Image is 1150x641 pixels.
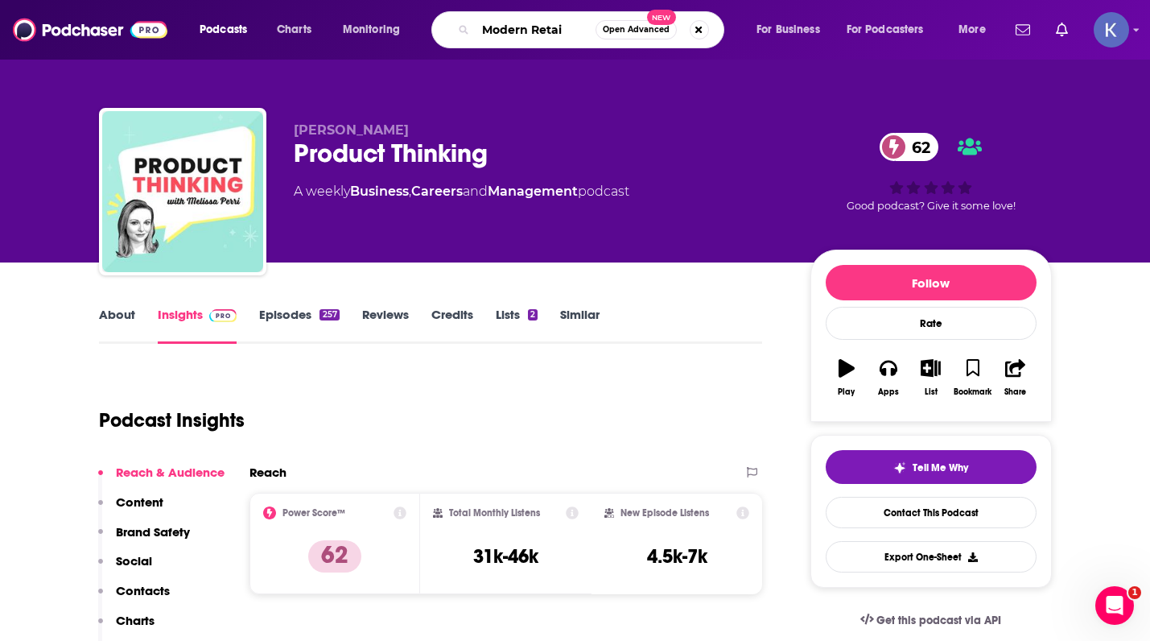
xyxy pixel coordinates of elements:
button: Social [98,553,152,583]
span: [PERSON_NAME] [294,122,409,138]
img: tell me why sparkle [893,461,906,474]
button: Content [98,494,163,524]
span: and [463,184,488,199]
div: A weekly podcast [294,182,629,201]
span: Open Advanced [603,26,670,34]
div: Search podcasts, credits, & more... [447,11,740,48]
h3: 4.5k-7k [647,544,707,569]
button: Follow [826,265,1037,300]
a: Episodes257 [259,307,339,344]
div: 62Good podcast? Give it some love! [810,122,1052,222]
p: Brand Safety [116,524,190,540]
a: Contact This Podcast [826,497,1037,528]
button: Contacts [98,583,170,613]
span: Logged in as kristina.caracciolo [1094,12,1129,48]
span: , [409,184,411,199]
button: open menu [188,17,268,43]
span: 62 [896,133,938,161]
button: open menu [332,17,421,43]
div: Play [838,387,855,397]
p: Contacts [116,583,170,598]
h2: Power Score™ [282,507,345,519]
div: Bookmark [954,387,991,397]
a: Show notifications dropdown [1009,16,1037,43]
span: 1 [1128,586,1141,599]
div: List [925,387,938,397]
button: Bookmark [952,349,994,407]
img: Product Thinking [102,111,263,272]
img: User Profile [1094,12,1129,48]
p: Charts [116,613,155,628]
a: 62 [880,133,938,161]
div: Apps [878,387,899,397]
button: Play [826,349,868,407]
button: open menu [745,17,840,43]
a: Reviews [362,307,409,344]
a: Similar [560,307,600,344]
button: Apps [868,349,909,407]
button: Brand Safety [98,524,190,554]
span: For Podcasters [847,19,924,41]
div: 2 [528,309,538,320]
div: Rate [826,307,1037,340]
a: Credits [431,307,473,344]
a: Charts [266,17,321,43]
p: Social [116,553,152,569]
h3: 31k-46k [473,544,538,569]
p: Reach & Audience [116,465,225,480]
img: Podchaser Pro [209,309,237,322]
button: Show profile menu [1094,12,1129,48]
h1: Podcast Insights [99,408,245,432]
span: New [647,10,676,25]
span: Good podcast? Give it some love! [847,200,1016,212]
div: 257 [319,309,339,320]
span: Get this podcast via API [876,614,1001,627]
div: Share [1004,387,1026,397]
p: Content [116,494,163,510]
a: Lists2 [496,307,538,344]
span: Charts [277,19,311,41]
button: tell me why sparkleTell Me Why [826,450,1037,484]
span: Podcasts [200,19,247,41]
a: Management [488,184,578,199]
a: InsightsPodchaser Pro [158,307,237,344]
a: Show notifications dropdown [1049,16,1074,43]
a: Get this podcast via API [847,601,1015,640]
a: Business [350,184,409,199]
span: More [958,19,986,41]
button: Open AdvancedNew [596,20,677,39]
button: open menu [836,17,947,43]
h2: Reach [249,465,286,480]
iframe: Intercom live chat [1095,586,1134,625]
h2: New Episode Listens [620,507,709,519]
span: For Business [756,19,820,41]
button: open menu [947,17,1006,43]
a: About [99,307,135,344]
h2: Total Monthly Listens [449,507,540,519]
a: Careers [411,184,463,199]
button: List [909,349,951,407]
input: Search podcasts, credits, & more... [476,17,596,43]
button: Share [994,349,1036,407]
button: Reach & Audience [98,465,225,494]
span: Monitoring [343,19,400,41]
button: Export One-Sheet [826,541,1037,573]
img: Podchaser - Follow, Share and Rate Podcasts [13,14,167,45]
span: Tell Me Why [913,461,968,474]
p: 62 [308,540,361,573]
